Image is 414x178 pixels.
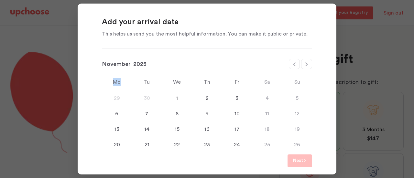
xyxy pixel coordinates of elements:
div: 4 [252,94,282,102]
div: 13 [102,125,132,133]
div: 24 [222,141,252,149]
div: 19 [282,125,312,133]
p: Next > [293,157,307,165]
div: Mo [102,78,132,86]
div: Tu [132,78,162,86]
div: 30 [132,94,162,102]
div: 14 [132,125,162,133]
div: 2 [192,94,222,102]
button: Next > [288,154,312,167]
div: 21 [132,141,162,149]
div: Th [192,78,222,86]
div: 12 [282,110,312,118]
p: This helps us send you the most helpful information. You can make it public or private. [102,30,312,38]
div: 1 [162,94,192,102]
div: 10 [222,110,252,118]
div: 7 [132,110,162,118]
div: Su [282,78,312,86]
div: Fr [222,78,252,86]
div: 26 [282,141,312,149]
div: 17 [222,125,252,133]
div: 15 [162,125,192,133]
div: 5 [282,94,312,102]
div: 3 [222,94,252,102]
div: 22 [162,141,192,149]
div: 25 [252,141,282,149]
div: 20 [102,141,132,149]
div: 9 [192,110,222,118]
div: 18 [252,125,282,133]
div: We [162,78,192,86]
div: 6 [102,110,132,118]
div: 8 [162,110,192,118]
div: Sa [252,78,282,86]
p: Add your arrival date [102,17,312,27]
div: 16 [192,125,222,133]
div: 29 [102,94,132,102]
div: 23 [192,141,222,149]
div: 11 [252,110,282,118]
